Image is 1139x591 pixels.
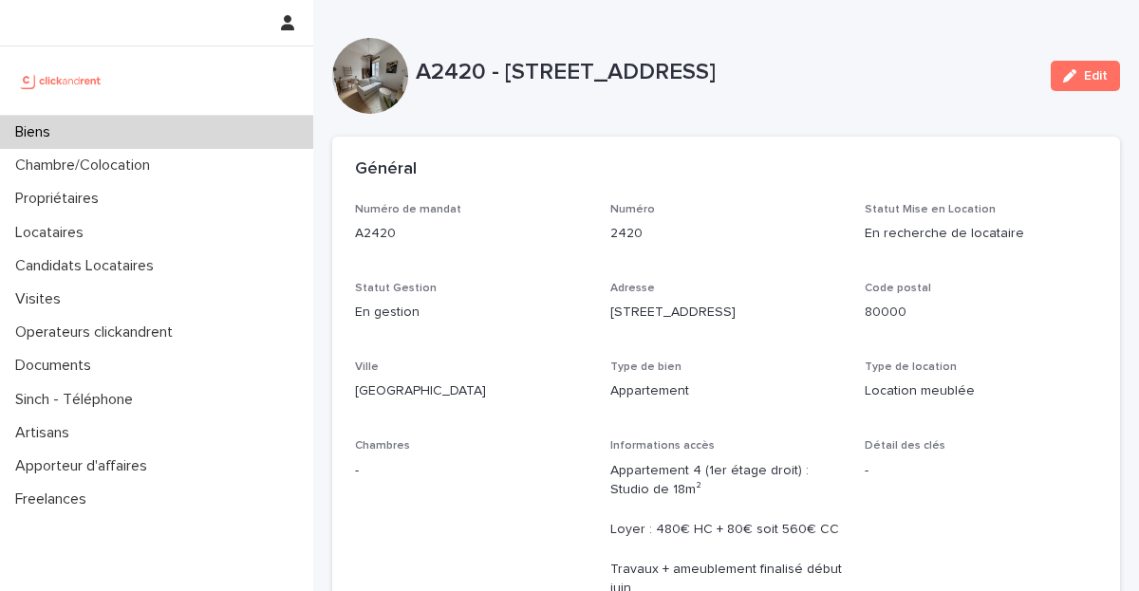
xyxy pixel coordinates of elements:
p: Location meublée [865,381,1097,401]
p: [GEOGRAPHIC_DATA] [355,381,588,401]
p: - [355,461,588,481]
p: Documents [8,357,106,375]
span: Numéro de mandat [355,204,461,215]
p: A2420 [355,224,588,244]
span: Type de location [865,361,957,373]
p: Candidats Locataires [8,257,169,275]
span: Code postal [865,283,931,294]
p: 2420 [610,224,843,244]
p: Locataires [8,224,99,242]
p: Sinch - Téléphone [8,391,148,409]
p: En gestion [355,303,588,323]
p: Apporteur d'affaires [8,457,162,475]
span: Ville [355,361,379,373]
p: Artisans [8,424,84,442]
p: Visites [8,290,76,308]
span: Chambres [355,440,410,452]
p: A2420 - [STREET_ADDRESS] [416,59,1036,86]
p: [STREET_ADDRESS] [610,303,843,323]
span: Adresse [610,283,655,294]
p: Freelances [8,490,102,508]
p: Operateurs clickandrent [8,323,188,342]
p: En recherche de locataire [865,224,1097,244]
button: Edit [1051,61,1120,91]
span: Statut Mise en Location [865,204,996,215]
span: Numéro [610,204,655,215]
p: Chambre/Colocation [8,157,165,175]
span: Détail des clés [865,440,945,452]
p: Biens [8,123,65,141]
span: Statut Gestion [355,283,437,294]
p: Propriétaires [8,190,114,208]
span: Type de bien [610,361,682,373]
p: 80000 [865,303,1097,323]
span: Informations accès [610,440,715,452]
p: - [865,461,1097,481]
h2: Général [355,159,417,180]
span: Edit [1084,69,1108,83]
p: Appartement [610,381,843,401]
img: UCB0brd3T0yccxBKYDjQ [15,62,107,100]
